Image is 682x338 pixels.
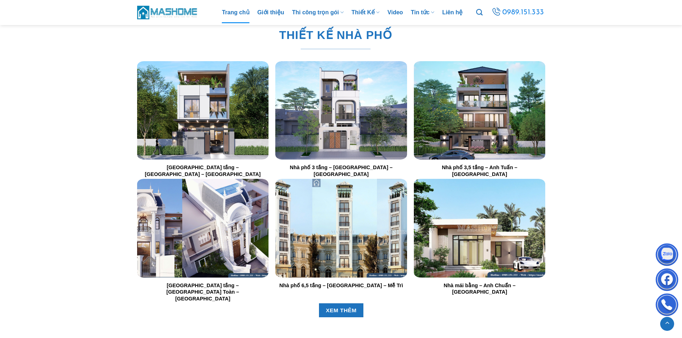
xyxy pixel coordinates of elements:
a: 0989.151.333 [489,6,546,19]
img: Zalo [656,245,678,266]
img: Facebook [656,270,678,292]
img: Trang chủ 29 [275,61,407,160]
span: XEM THÊM [326,306,357,315]
a: [GEOGRAPHIC_DATA] tầng – [GEOGRAPHIC_DATA] Toàn – [GEOGRAPHIC_DATA] [140,282,265,302]
a: Nhà mái bằng – Anh Chuẩn – [GEOGRAPHIC_DATA] [417,282,542,295]
img: Trang chủ 32 [275,179,407,278]
img: Trang chủ 31 [137,179,268,278]
a: Tìm kiếm [476,5,483,20]
img: Phone [656,295,678,317]
a: Lên đầu trang [660,317,674,331]
a: XEM THÊM [319,303,363,317]
a: Thiết Kế [352,2,380,23]
img: MasHome – Tổng Thầu Thiết Kế Và Xây Nhà Trọn Gói [137,5,198,20]
a: Trang chủ [222,2,250,23]
a: [GEOGRAPHIC_DATA] tầng – [GEOGRAPHIC_DATA] – [GEOGRAPHIC_DATA] [140,164,265,177]
span: 0989.151.333 [502,6,545,19]
img: Trang chủ 30 [414,61,545,160]
a: Tin tức [411,2,435,23]
a: Thi công trọn gói [292,2,344,23]
img: Trang chủ 33 [414,179,545,278]
a: Nhà phố 3 tầng – [GEOGRAPHIC_DATA] – [GEOGRAPHIC_DATA] [279,164,403,177]
span: THIẾT KẾ NHÀ PHỐ [279,26,392,44]
img: Trang chủ 28 [137,61,268,160]
a: Giới thiệu [257,2,284,23]
a: Liên hệ [442,2,463,23]
a: Nhà phố 6,5 tầng – [GEOGRAPHIC_DATA] – Mễ Trì [279,283,403,289]
a: Nhà phố 3,5 tầng – Anh Tuấn – [GEOGRAPHIC_DATA] [417,164,542,177]
a: Video [387,2,403,23]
